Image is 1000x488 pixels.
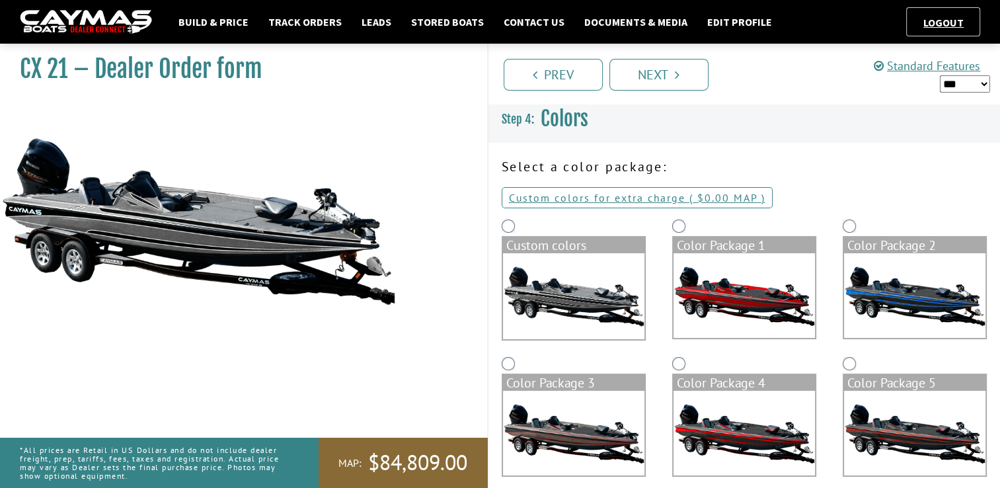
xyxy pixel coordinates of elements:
[338,456,362,470] span: MAP:
[497,13,571,30] a: Contact Us
[697,191,757,204] span: $0.00 MAP
[874,58,980,73] a: Standard Features
[503,253,644,339] img: cx-Base-Layer.png
[502,157,987,177] p: Select a color package:
[503,237,644,253] div: Custom colors
[502,187,773,208] a: Custom colors for extra charge ( $0.00 MAP )
[319,438,487,488] a: MAP:$84,809.00
[404,13,490,30] a: Stored Boats
[20,54,454,84] h1: CX 21 – Dealer Order form
[844,375,985,391] div: Color Package 5
[844,237,985,253] div: Color Package 2
[917,16,970,29] a: Logout
[503,375,644,391] div: Color Package 3
[262,13,348,30] a: Track Orders
[673,253,815,338] img: color_package_332.png
[20,10,152,34] img: caymas-dealer-connect-2ed40d3bc7270c1d8d7ffb4b79bf05adc795679939227970def78ec6f6c03838.gif
[355,13,398,30] a: Leads
[844,253,985,338] img: color_package_333.png
[701,13,779,30] a: Edit Profile
[673,375,815,391] div: Color Package 4
[503,391,644,475] img: color_package_334.png
[844,391,985,475] img: color_package_336.png
[609,59,709,91] a: Next
[172,13,255,30] a: Build & Price
[20,439,289,487] p: *All prices are Retail in US Dollars and do not include dealer freight, prep, tariffs, fees, taxe...
[673,237,815,253] div: Color Package 1
[504,59,603,91] a: Prev
[368,449,467,477] span: $84,809.00
[673,391,815,475] img: color_package_335.png
[578,13,694,30] a: Documents & Media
